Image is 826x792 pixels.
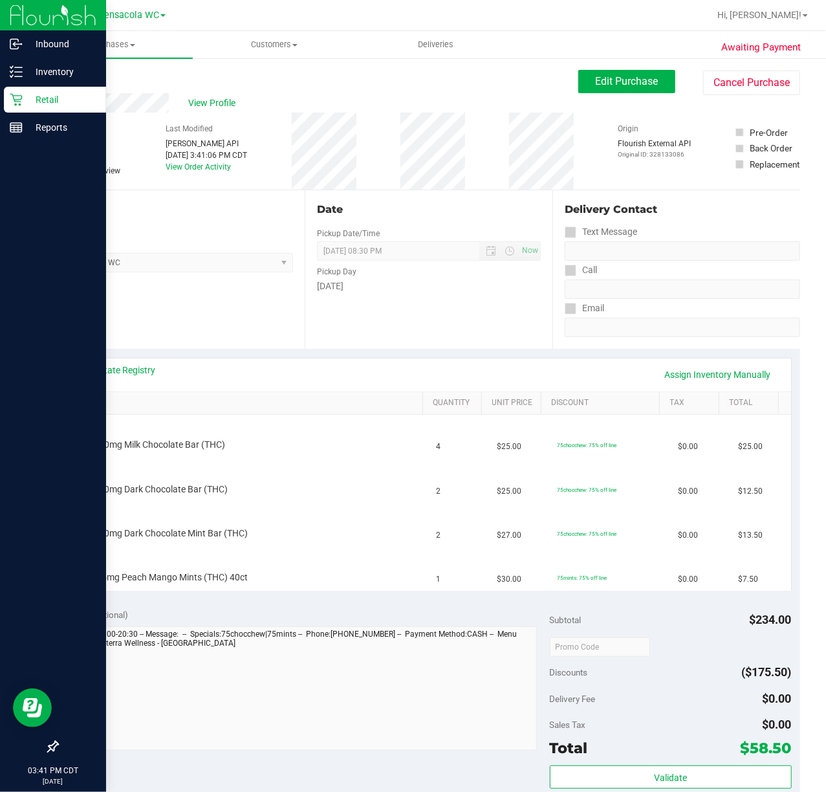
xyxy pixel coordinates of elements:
[565,202,800,217] div: Delivery Contact
[678,573,698,586] span: $0.00
[565,299,604,318] label: Email
[678,441,698,453] span: $0.00
[497,441,521,453] span: $25.00
[497,485,521,498] span: $25.00
[13,688,52,727] iframe: Resource center
[23,64,100,80] p: Inventory
[166,162,231,171] a: View Order Activity
[750,613,792,626] span: $234.00
[678,529,698,542] span: $0.00
[166,138,247,149] div: [PERSON_NAME] API
[550,661,588,684] span: Discounts
[557,487,616,493] span: 75chocchew: 75% off line
[763,692,792,705] span: $0.00
[557,575,607,581] span: 75mints: 75% off line
[550,720,586,730] span: Sales Tax
[6,765,100,776] p: 03:41 PM CDT
[618,149,691,159] p: Original ID: 328133086
[618,138,691,159] div: Flourish External API
[23,120,100,135] p: Reports
[565,223,637,241] label: Text Message
[317,266,356,278] label: Pickup Day
[550,694,596,704] span: Delivery Fee
[550,615,581,625] span: Subtotal
[23,92,100,107] p: Retail
[738,441,763,453] span: $25.00
[437,485,441,498] span: 2
[188,96,240,110] span: View Profile
[738,529,763,542] span: $13.50
[722,40,801,55] span: Awaiting Payment
[317,228,380,239] label: Pickup Date/Time
[550,765,792,789] button: Validate
[10,65,23,78] inline-svg: Inventory
[437,529,441,542] span: 2
[670,398,714,408] a: Tax
[551,398,655,408] a: Discount
[78,364,156,377] a: View State Registry
[401,39,472,50] span: Deliveries
[81,527,248,540] span: HT 100mg Dark Chocolate Mint Bar (THC)
[729,398,773,408] a: Total
[355,31,517,58] a: Deliveries
[166,123,213,135] label: Last Modified
[31,31,193,58] a: Purchases
[492,398,536,408] a: Unit Price
[763,718,792,731] span: $0.00
[497,573,521,586] span: $30.00
[193,39,354,50] span: Customers
[654,773,687,783] span: Validate
[31,39,193,50] span: Purchases
[550,739,588,757] span: Total
[317,280,541,293] div: [DATE]
[98,10,159,21] span: Pensacola WC
[657,364,779,386] a: Assign Inventory Manually
[10,38,23,50] inline-svg: Inbound
[76,398,417,408] a: SKU
[81,439,226,451] span: HT 100mg Milk Chocolate Bar (THC)
[437,573,441,586] span: 1
[57,202,293,217] div: Location
[678,485,698,498] span: $0.00
[550,637,650,657] input: Promo Code
[750,126,788,139] div: Pre-Order
[433,398,477,408] a: Quantity
[738,485,763,498] span: $12.50
[565,280,800,299] input: Format: (999) 999-9999
[703,71,800,95] button: Cancel Purchase
[738,573,758,586] span: $7.50
[437,441,441,453] span: 4
[166,149,247,161] div: [DATE] 3:41:06 PM CDT
[10,121,23,134] inline-svg: Reports
[618,123,639,135] label: Origin
[565,261,597,280] label: Call
[81,483,228,496] span: HT 100mg Dark Chocolate Bar (THC)
[23,36,100,52] p: Inbound
[741,739,792,757] span: $58.50
[81,571,248,584] span: HT 2.5mg Peach Mango Mints (THC) 40ct
[6,776,100,786] p: [DATE]
[317,202,541,217] div: Date
[750,158,799,171] div: Replacement
[596,75,658,87] span: Edit Purchase
[497,529,521,542] span: $27.00
[742,665,792,679] span: ($175.50)
[578,70,675,93] button: Edit Purchase
[565,241,800,261] input: Format: (999) 999-9999
[557,531,616,537] span: 75chocchew: 75% off line
[750,142,792,155] div: Back Order
[193,31,354,58] a: Customers
[557,442,616,448] span: 75chocchew: 75% off line
[10,93,23,106] inline-svg: Retail
[717,10,801,20] span: Hi, [PERSON_NAME]!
